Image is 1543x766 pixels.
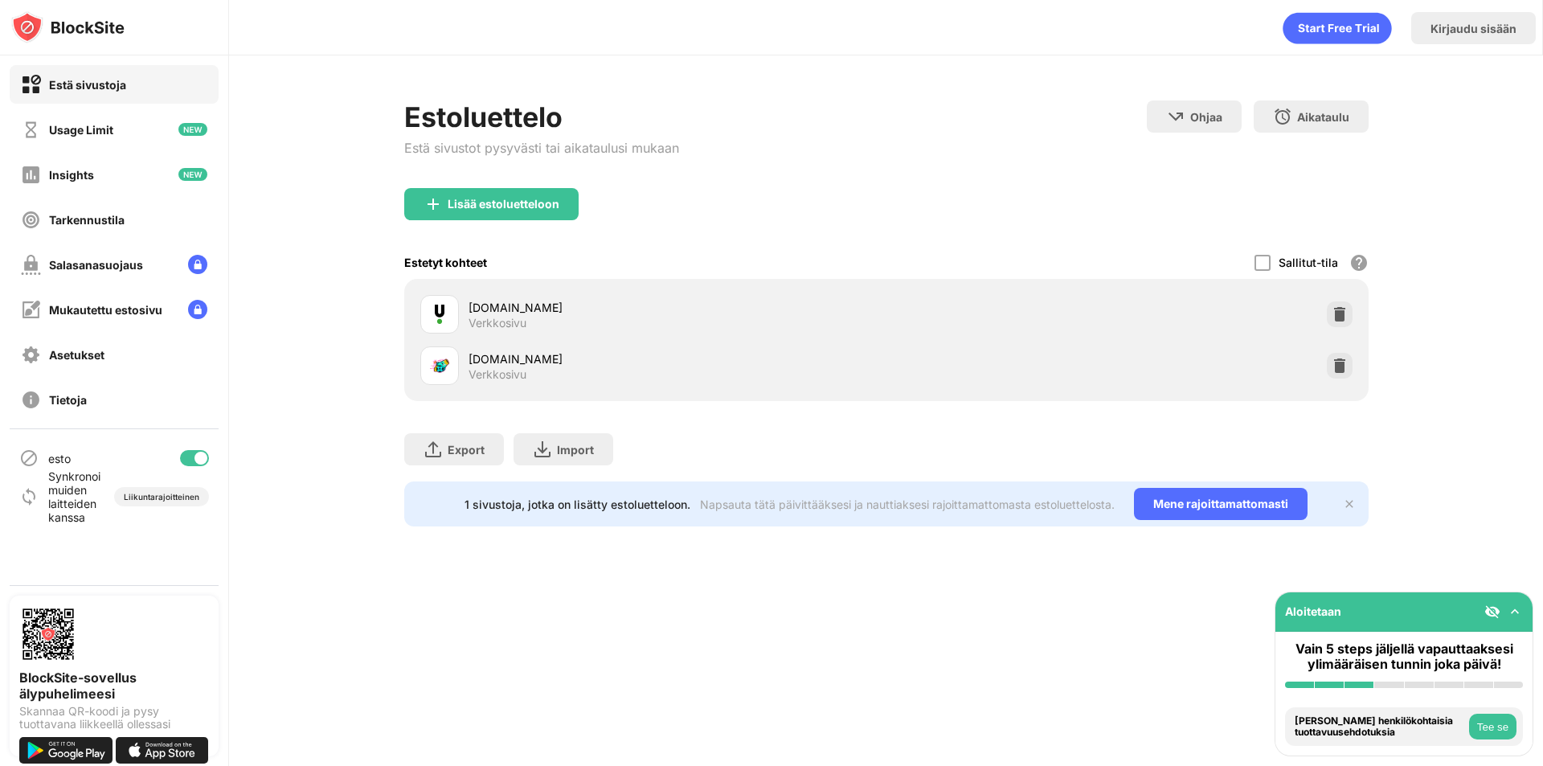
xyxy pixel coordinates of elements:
div: Mene rajoittamattomasti [1134,488,1308,520]
div: Skannaa QR-koodi ja pysy tuottavana liikkeellä ollessasi [19,705,209,731]
img: block-on.svg [21,75,41,95]
div: Usage Limit [49,123,113,137]
div: Aloitetaan [1285,604,1341,618]
div: [DOMAIN_NAME] [469,350,886,367]
div: [PERSON_NAME] henkilökohtaisia tuottavuusehdotuksia [1295,715,1465,739]
div: Estetyt kohteet [404,256,487,269]
img: new-icon.svg [178,123,207,136]
div: Verkkosivu [469,367,526,382]
div: [DOMAIN_NAME] [469,299,886,316]
img: omni-setup-toggle.svg [1507,604,1523,620]
img: download-on-the-app-store.svg [116,737,209,764]
img: settings-off.svg [21,345,41,365]
div: Liikuntarajoitteinen [124,492,199,502]
div: Aikataulu [1297,110,1349,124]
div: 1 sivustoja, jotka on lisätty estoluetteloon. [465,498,690,511]
img: about-off.svg [21,390,41,410]
img: eye-not-visible.svg [1484,604,1500,620]
div: Import [557,443,594,457]
img: sync-icon.svg [19,487,39,506]
div: Estä sivustoja [49,78,126,92]
img: lock-menu.svg [188,300,207,319]
div: Mukautettu estosivu [49,303,162,317]
div: Sallitut-tila [1279,256,1338,269]
img: favicons [430,305,449,324]
img: x-button.svg [1343,498,1356,510]
div: BlockSite-sovellus älypuhelimeesi [19,670,209,702]
div: Asetukset [49,348,104,362]
img: blocking-icon.svg [19,449,39,468]
div: Insights [49,168,94,182]
img: insights-off.svg [21,165,41,185]
img: password-protection-off.svg [21,255,41,275]
div: Estä sivustot pysyvästi tai aikataulusi mukaan [404,140,679,156]
img: options-page-qr-code.png [19,605,77,663]
div: Tietoja [49,393,87,407]
div: Napsauta tätä päivittääksesi ja nauttiaksesi rajoittamattomasta estoluettelosta. [700,498,1115,511]
img: focus-off.svg [21,210,41,230]
div: Export [448,443,485,457]
img: lock-menu.svg [188,255,207,274]
img: get-it-on-google-play.svg [19,737,113,764]
div: Verkkosivu [469,316,526,330]
img: favicons [430,356,449,375]
img: logo-blocksite.svg [11,11,125,43]
div: Vain 5 steps jäljellä vapauttaaksesi ylimääräisen tunnin joka päivä! [1285,641,1523,672]
div: Synkronoi muiden laitteiden kanssa [48,469,114,524]
img: new-icon.svg [178,168,207,181]
div: Kirjaudu sisään [1430,22,1516,35]
div: Salasanasuojaus [49,258,143,272]
img: time-usage-off.svg [21,120,41,140]
div: esto [48,452,71,465]
div: Lisää estoluetteloon [448,198,559,211]
div: Tarkennustila [49,213,125,227]
div: Ohjaa [1190,110,1222,124]
div: Estoluettelo [404,100,679,133]
div: animation [1283,12,1392,44]
img: customize-block-page-off.svg [21,300,41,320]
button: Tee se [1469,714,1516,739]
